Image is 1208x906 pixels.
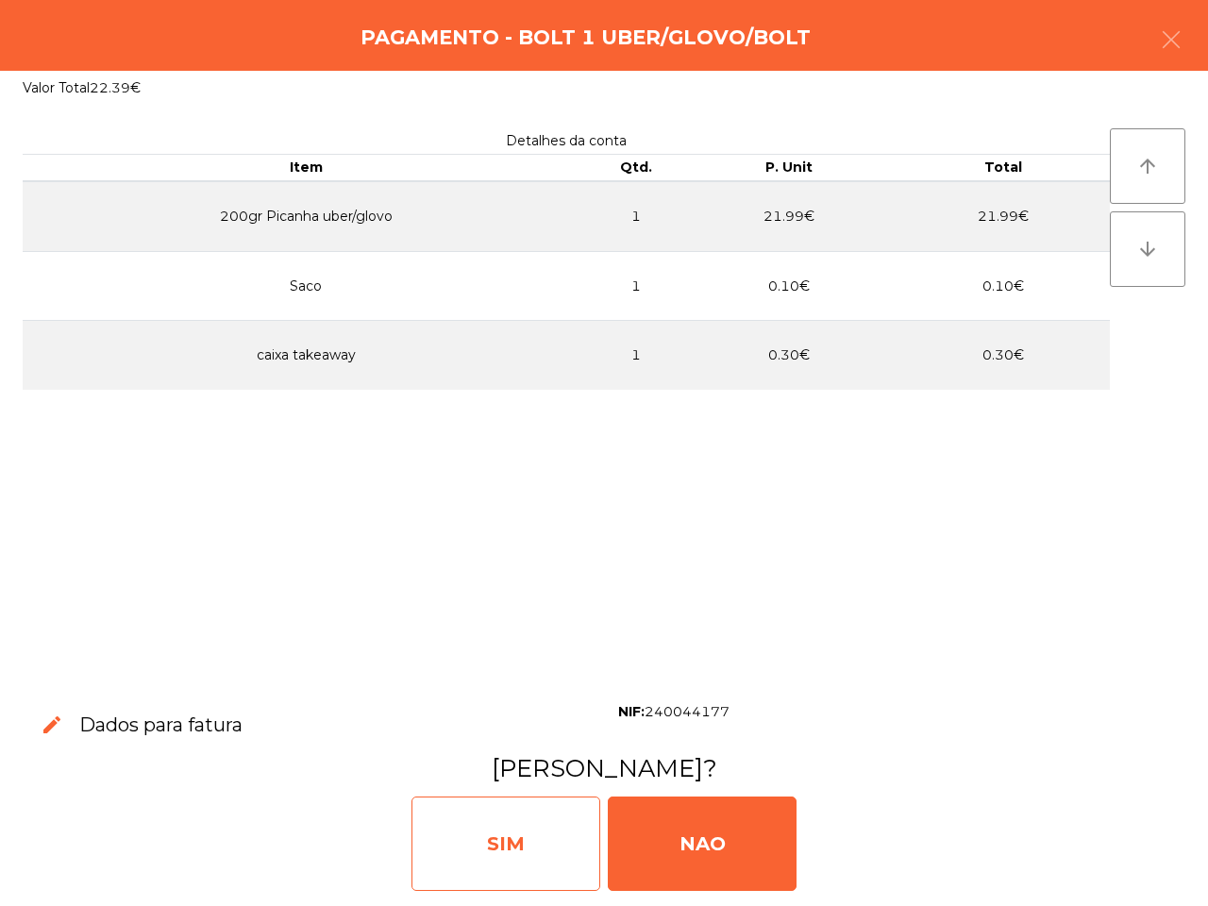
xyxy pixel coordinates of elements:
[79,712,243,738] h3: Dados para fatura
[897,321,1110,390] td: 0.30€
[1136,238,1159,260] i: arrow_downward
[590,251,683,321] td: 1
[682,181,896,252] td: 21.99€
[682,321,896,390] td: 0.30€
[41,713,63,736] span: edit
[1136,155,1159,177] i: arrow_upward
[411,797,600,891] div: SIM
[1110,128,1185,204] button: arrow_upward
[590,321,683,390] td: 1
[682,251,896,321] td: 0.10€
[23,321,590,390] td: caixa takeaway
[22,751,1186,785] h3: [PERSON_NAME]?
[23,251,590,321] td: Saco
[506,132,627,149] span: Detalhes da conta
[23,155,590,181] th: Item
[618,703,645,720] span: NIF:
[361,24,811,52] h4: Pagamento - Bolt 1 Uber/Glovo/Bolt
[590,181,683,252] td: 1
[23,79,90,96] span: Valor Total
[897,155,1110,181] th: Total
[608,797,797,891] div: NAO
[1110,211,1185,287] button: arrow_downward
[25,698,79,752] button: edit
[90,79,141,96] span: 22.39€
[23,181,590,252] td: 200gr Picanha uber/glovo
[682,155,896,181] th: P. Unit
[897,181,1110,252] td: 21.99€
[590,155,683,181] th: Qtd.
[645,703,730,720] span: 240044177
[897,251,1110,321] td: 0.10€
